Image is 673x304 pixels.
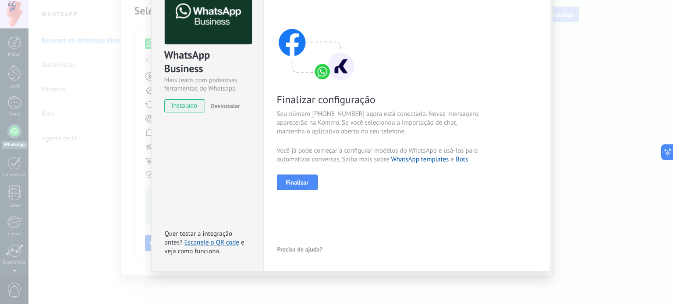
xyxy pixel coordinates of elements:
[391,155,449,164] a: WhatsApp templates
[277,175,318,190] button: Finalizar
[165,238,244,255] span: e veja como funciona.
[277,12,356,82] img: connect with facebook
[164,48,251,76] div: WhatsApp Business
[277,243,323,256] button: Precisa de ajuda?
[164,76,251,93] div: Mais leads com poderosas ferramentas do Whatsapp
[456,155,468,164] a: Bots
[277,246,322,252] span: Precisa de ajuda?
[277,110,485,136] span: Seu número [PHONE_NUMBER] agora está conectado. Novas mensagens aparecerão na Kommo. Se você sele...
[211,102,240,110] span: Desinstalar
[207,99,240,112] button: Desinstalar
[165,99,205,112] span: instalado
[277,147,485,164] span: Você já pode começar a configurar modelos do WhatsApp e usá-los para automatizar conversas. Saiba...
[165,230,232,247] span: Quer testar a integração antes?
[277,93,485,106] span: Finalizar configuração
[286,179,309,185] span: Finalizar
[184,238,239,247] a: Escaneie o QR code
